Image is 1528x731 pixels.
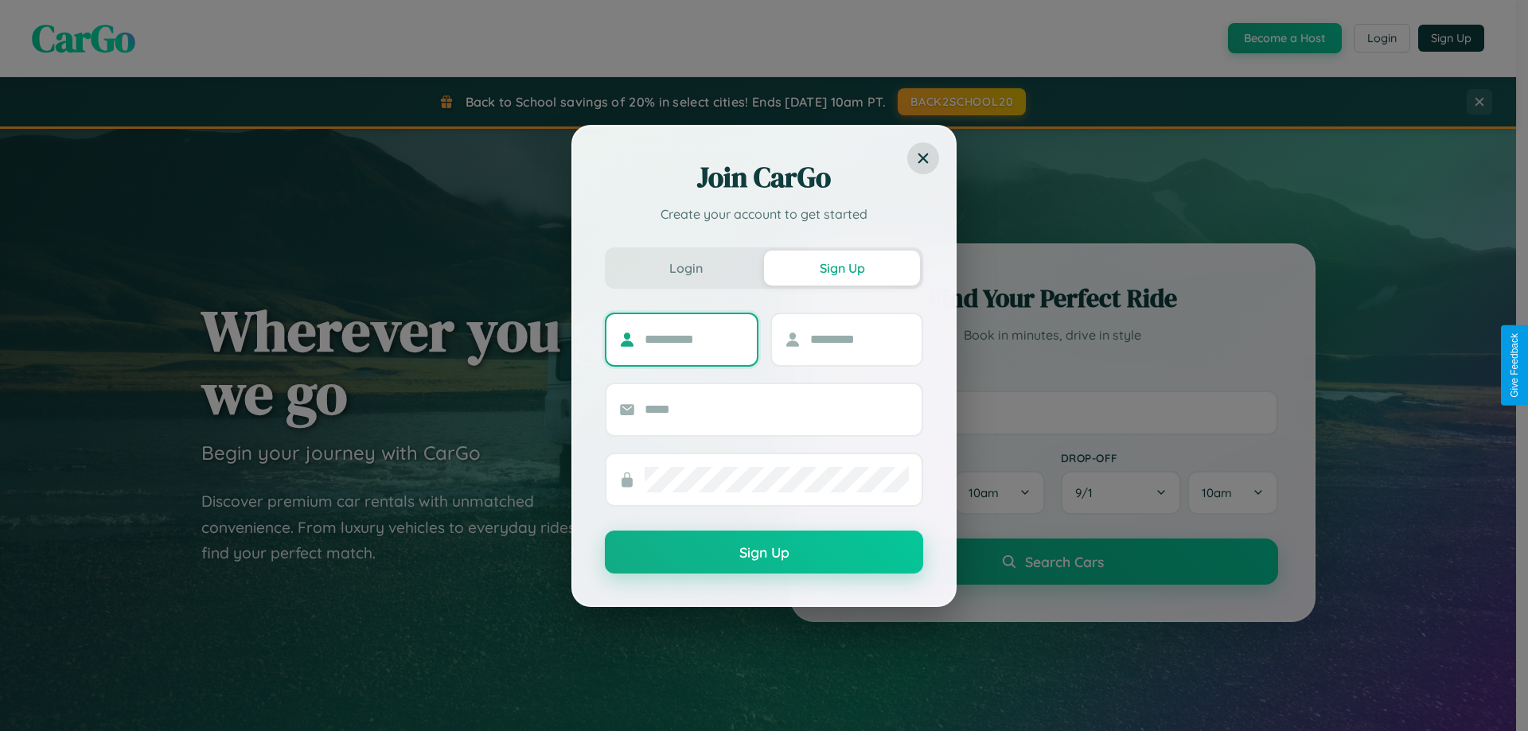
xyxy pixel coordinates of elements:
[605,531,923,574] button: Sign Up
[608,251,764,286] button: Login
[605,158,923,196] h2: Join CarGo
[1509,333,1520,398] div: Give Feedback
[764,251,920,286] button: Sign Up
[605,204,923,224] p: Create your account to get started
